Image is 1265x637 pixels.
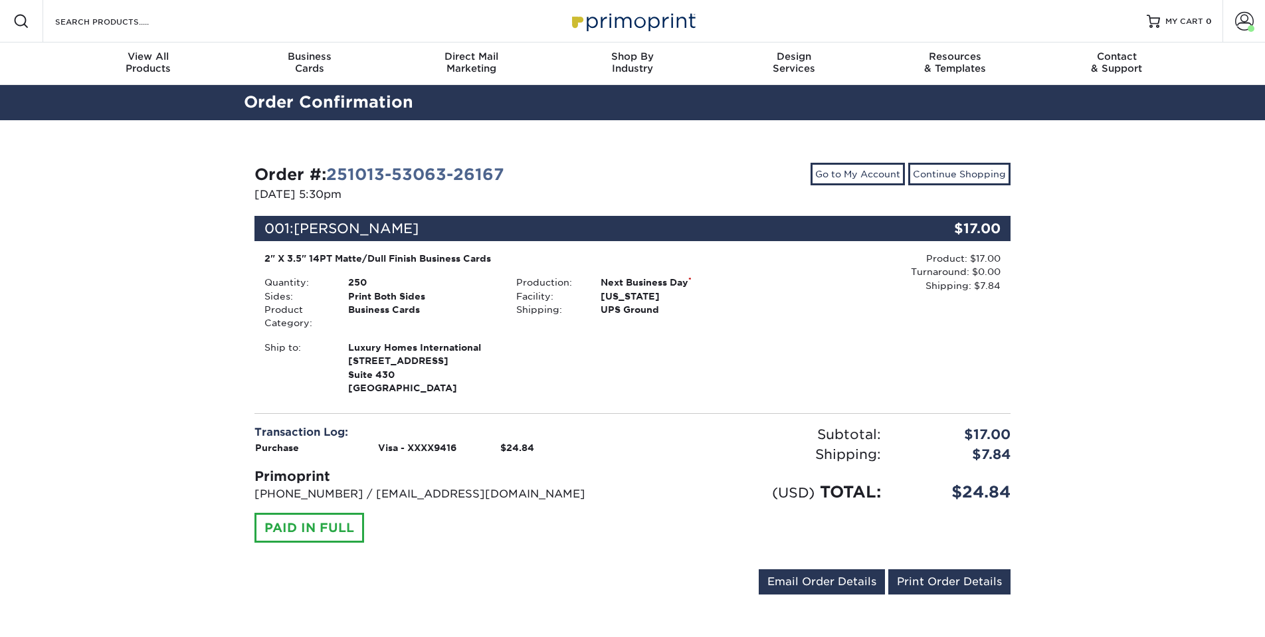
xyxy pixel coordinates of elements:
span: [PERSON_NAME] [294,221,419,236]
a: BusinessCards [229,43,391,85]
div: $7.84 [891,444,1021,464]
span: Contact [1036,50,1197,62]
div: Cards [229,50,391,74]
span: Business [229,50,391,62]
a: Continue Shopping [908,163,1011,185]
span: Luxury Homes International [348,341,496,354]
div: & Support [1036,50,1197,74]
div: Primoprint [254,466,623,486]
a: Shop ByIndustry [552,43,714,85]
a: Direct MailMarketing [391,43,552,85]
div: & Templates [874,50,1036,74]
img: Primoprint [566,7,699,35]
a: 251013-53063-26167 [326,165,504,184]
div: Product: $17.00 Turnaround: $0.00 Shipping: $7.84 [759,252,1001,292]
strong: [GEOGRAPHIC_DATA] [348,341,496,393]
small: (USD) [772,484,815,501]
a: Contact& Support [1036,43,1197,85]
span: MY CART [1165,16,1203,27]
strong: Visa - XXXX9416 [378,442,456,453]
div: Production: [506,276,590,289]
span: Shop By [552,50,714,62]
p: [PHONE_NUMBER] / [EMAIL_ADDRESS][DOMAIN_NAME] [254,486,623,502]
span: View All [68,50,229,62]
div: Print Both Sides [338,290,506,303]
div: 001: [254,216,884,241]
strong: Purchase [255,442,299,453]
h2: Order Confirmation [234,90,1031,115]
a: View AllProducts [68,43,229,85]
div: Subtotal: [632,424,891,444]
div: Industry [552,50,714,74]
div: UPS Ground [591,303,759,316]
span: Suite 430 [348,368,496,381]
div: Products [68,50,229,74]
div: $24.84 [891,480,1021,504]
div: $17.00 [884,216,1011,241]
strong: $24.84 [500,442,534,453]
p: [DATE] 5:30pm [254,187,623,203]
div: Ship to: [254,341,338,395]
div: Marketing [391,50,552,74]
a: Resources& Templates [874,43,1036,85]
span: 0 [1206,17,1212,26]
a: Print Order Details [888,569,1011,594]
div: Sides: [254,290,338,303]
span: TOTAL: [820,482,881,501]
div: $17.00 [891,424,1021,444]
div: Services [713,50,874,74]
div: 2" X 3.5" 14PT Matte/Dull Finish Business Cards [264,252,749,265]
div: Transaction Log: [254,424,623,440]
a: Go to My Account [811,163,905,185]
div: Product Category: [254,303,338,330]
div: Next Business Day [591,276,759,289]
span: Resources [874,50,1036,62]
input: SEARCH PRODUCTS..... [54,13,183,29]
span: [STREET_ADDRESS] [348,354,496,367]
span: Direct Mail [391,50,552,62]
strong: Order #: [254,165,504,184]
span: Design [713,50,874,62]
div: Shipping: [632,444,891,464]
div: Facility: [506,290,590,303]
div: Business Cards [338,303,506,330]
div: Shipping: [506,303,590,316]
div: 250 [338,276,506,289]
a: DesignServices [713,43,874,85]
div: Quantity: [254,276,338,289]
a: Email Order Details [759,569,885,594]
div: PAID IN FULL [254,513,364,543]
div: [US_STATE] [591,290,759,303]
